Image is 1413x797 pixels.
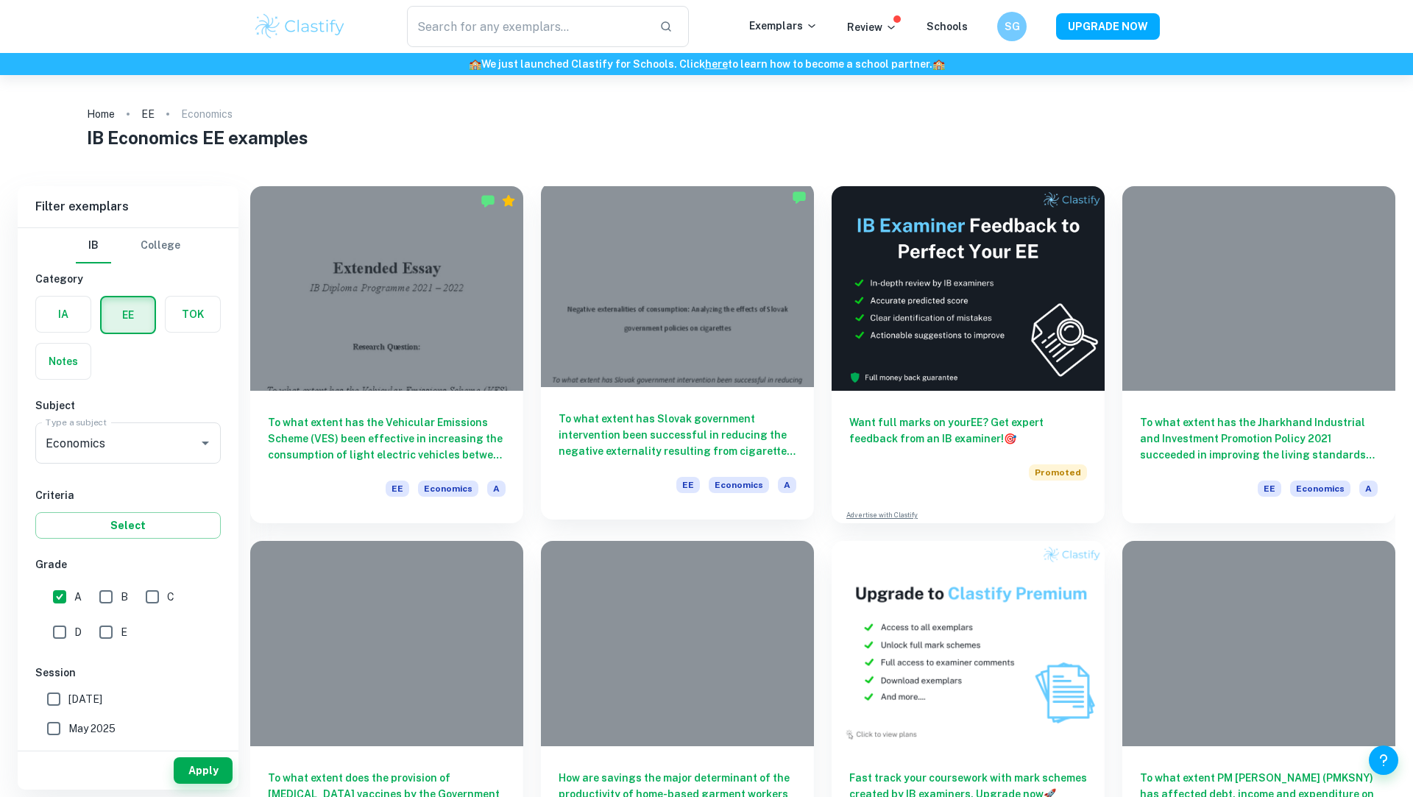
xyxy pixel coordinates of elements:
img: Thumbnail [832,186,1105,391]
h6: We just launched Clastify for Schools. Click to learn how to become a school partner. [3,56,1410,72]
button: Help and Feedback [1369,745,1398,775]
button: IB [76,228,111,263]
span: B [121,589,128,605]
label: Type a subject [46,416,107,428]
span: Economics [709,477,769,493]
a: To what extent has the Vehicular Emissions Scheme (VES) been effective in increasing the consumpt... [250,186,523,523]
h6: Session [35,665,221,681]
h6: To what extent has the Jharkhand Industrial and Investment Promotion Policy 2021 succeeded in imp... [1140,414,1378,463]
h1: IB Economics EE examples [87,124,1327,151]
span: E [121,624,127,640]
span: A [778,477,796,493]
span: A [1359,481,1378,497]
span: EE [1258,481,1281,497]
span: A [487,481,506,497]
span: A [74,589,82,605]
div: Filter type choice [76,228,180,263]
button: UPGRADE NOW [1056,13,1160,40]
span: [DATE] [68,691,102,707]
img: Marked [792,190,807,205]
button: SG [997,12,1027,41]
p: Exemplars [749,18,818,34]
img: Marked [481,194,495,208]
a: To what extent has Slovak government intervention been successful in reducing the negative extern... [541,186,814,523]
a: Want full marks on yourEE? Get expert feedback from an IB examiner!PromotedAdvertise with Clastify [832,186,1105,523]
span: May 2025 [68,720,116,737]
button: Notes [36,344,91,379]
span: 🏫 [469,58,481,70]
img: Thumbnail [832,541,1105,745]
span: Promoted [1029,464,1087,481]
a: To what extent has the Jharkhand Industrial and Investment Promotion Policy 2021 succeeded in imp... [1122,186,1395,523]
p: Economics [181,106,233,122]
h6: SG [1004,18,1021,35]
a: Advertise with Clastify [846,510,918,520]
h6: Grade [35,556,221,573]
button: IA [36,297,91,332]
a: here [705,58,728,70]
input: Search for any exemplars... [407,6,648,47]
p: Review [847,19,897,35]
span: 🏫 [932,58,945,70]
span: Economics [418,481,478,497]
button: College [141,228,180,263]
span: EE [386,481,409,497]
h6: To what extent has Slovak government intervention been successful in reducing the negative extern... [559,411,796,459]
button: Apply [174,757,233,784]
h6: Category [35,271,221,287]
button: Open [195,433,216,453]
button: TOK [166,297,220,332]
a: Home [87,104,115,124]
h6: Subject [35,397,221,414]
button: Select [35,512,221,539]
span: EE [676,477,700,493]
h6: Criteria [35,487,221,503]
h6: To what extent has the Vehicular Emissions Scheme (VES) been effective in increasing the consumpt... [268,414,506,463]
a: EE [141,104,155,124]
h6: Filter exemplars [18,186,238,227]
span: D [74,624,82,640]
img: Clastify logo [253,12,347,41]
button: EE [102,297,155,333]
span: C [167,589,174,605]
span: 🎯 [1004,433,1016,444]
div: Premium [501,194,516,208]
span: Economics [1290,481,1350,497]
h6: Want full marks on your EE ? Get expert feedback from an IB examiner! [849,414,1087,447]
a: Schools [927,21,968,32]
